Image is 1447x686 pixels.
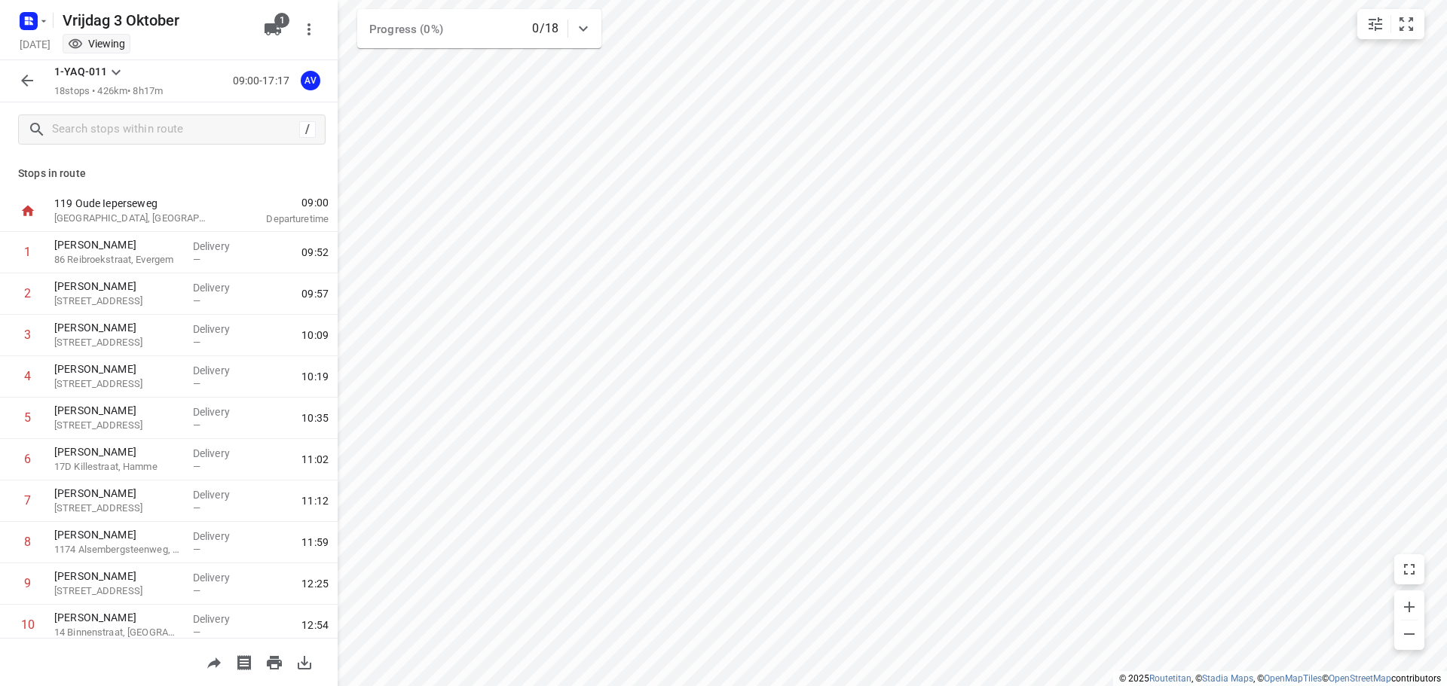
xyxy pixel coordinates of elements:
p: 17D Killestraat, Hamme [54,459,181,474]
p: 18 stops • 426km • 8h17m [54,84,163,99]
p: 14 Binnenstraat, [GEOGRAPHIC_DATA] [54,625,181,640]
div: 2 [24,286,31,300]
span: 1 [274,13,289,28]
span: Assigned to Axel Verzele [295,73,326,87]
span: 10:35 [301,410,329,425]
p: 81 Antwerpsesteenweg, Lochristi [54,377,181,392]
p: 1 Van Duysestraat, Lokeren [54,418,181,433]
span: 10:09 [301,328,329,343]
p: Delivery [193,363,249,378]
p: Delivery [193,239,249,254]
div: 6 [24,452,31,466]
div: Progress (0%)0/18 [357,9,601,48]
a: OpenStreetMap [1329,673,1391,684]
div: 9 [24,576,31,590]
div: 1 [24,245,31,259]
button: 1 [258,14,288,44]
span: Print route [259,654,289,669]
div: small contained button group [1357,9,1424,39]
button: Fit zoom [1391,9,1421,39]
p: Delivery [193,487,249,502]
div: / [299,121,316,138]
input: Search stops within route [52,118,299,142]
a: OpenMapTiles [1264,673,1322,684]
p: [PERSON_NAME] [54,444,181,459]
a: Routetitan [1149,673,1192,684]
span: 12:25 [301,576,329,591]
p: 119 Oude Ieperseweg [54,196,211,211]
p: [PERSON_NAME] [54,403,181,418]
span: 11:12 [301,493,329,508]
p: 73 Posthoornstraat, Dendermonde [54,501,181,516]
span: Print shipping labels [229,654,259,669]
p: [PERSON_NAME] [54,527,181,542]
li: © 2025 , © , © © contributors [1119,673,1441,684]
span: Download route [289,654,320,669]
p: 1174 Alsembergsteenweg, Beersel [54,542,181,557]
span: 10:19 [301,369,329,384]
span: 12:54 [301,617,329,633]
span: — [193,337,200,348]
span: — [193,254,200,265]
span: 11:02 [301,452,329,467]
p: Delivery [193,611,249,627]
p: [PERSON_NAME] [54,610,181,625]
a: Stadia Maps [1202,673,1253,684]
p: [PERSON_NAME] [54,486,181,501]
p: [PERSON_NAME] [54,279,181,294]
span: — [193,378,200,389]
p: [PERSON_NAME] [54,361,181,377]
p: [PERSON_NAME] [54,237,181,252]
p: [PERSON_NAME] [54,569,181,584]
p: 86 Reibroekstraat, Evergem [54,252,181,267]
p: [STREET_ADDRESS] [54,294,181,309]
p: Stops in route [18,166,320,181]
p: 1-YAQ-011 [54,64,107,80]
span: — [193,295,200,306]
span: — [193,461,200,472]
div: 7 [24,493,31,508]
div: You are currently in view mode. To make any changes, go to edit project. [68,36,125,51]
p: Delivery [193,404,249,419]
span: 09:52 [301,245,329,260]
button: Map settings [1360,9,1390,39]
span: 11:59 [301,535,329,550]
span: 09:00 [229,195,329,210]
p: [PERSON_NAME] [54,320,181,335]
p: [GEOGRAPHIC_DATA], [GEOGRAPHIC_DATA] [54,211,211,226]
div: 8 [24,535,31,549]
p: 65 Rue des Commerçants, Bruxelles [54,584,181,599]
span: Progress (0%) [369,23,443,36]
span: — [193,544,200,555]
p: 0/18 [532,20,558,38]
div: 5 [24,410,31,425]
span: — [193,502,200,514]
p: Delivery [193,280,249,295]
p: Departure time [229,212,329,227]
span: 09:57 [301,286,329,301]
span: — [193,627,200,638]
span: Share route [199,654,229,669]
p: Delivery [193,446,249,461]
p: [STREET_ADDRESS] [54,335,181,350]
p: Delivery [193,529,249,544]
p: Delivery [193,322,249,337]
p: 09:00-17:17 [233,73,295,89]
span: — [193,419,200,431]
p: Delivery [193,570,249,585]
div: 10 [21,617,35,632]
div: 3 [24,328,31,342]
div: 4 [24,369,31,383]
span: — [193,585,200,596]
